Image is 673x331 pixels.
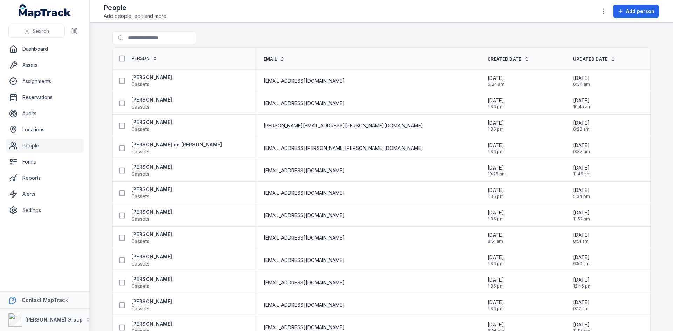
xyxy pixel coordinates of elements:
[131,119,172,126] strong: [PERSON_NAME]
[131,186,172,193] strong: [PERSON_NAME]
[6,203,84,217] a: Settings
[264,122,423,129] span: [PERSON_NAME][EMAIL_ADDRESS][PERSON_NAME][DOMAIN_NAME]
[573,216,590,222] span: 11:52 am
[131,231,172,245] a: [PERSON_NAME]0assets
[131,231,172,238] strong: [PERSON_NAME]
[488,56,529,62] a: Created Date
[573,142,590,149] span: [DATE]
[573,321,590,328] span: [DATE]
[573,194,590,199] span: 5:34 pm
[488,82,504,87] span: 6:34 am
[131,103,149,110] span: 0 assets
[131,276,172,283] strong: [PERSON_NAME]
[573,164,591,171] span: [DATE]
[488,75,504,87] time: 7/8/2025, 6:34:37 AM
[573,97,591,110] time: 6/13/2025, 10:45:12 AM
[573,164,591,177] time: 7/4/2025, 11:46:22 AM
[131,298,172,305] strong: [PERSON_NAME]
[6,106,84,120] a: Audits
[488,232,504,239] span: [DATE]
[488,216,504,222] span: 1:36 pm
[22,297,68,303] strong: Contact MapTrack
[131,238,149,245] span: 0 assets
[573,97,591,104] span: [DATE]
[488,276,504,283] span: [DATE]
[573,276,592,289] time: 5/28/2025, 12:46:19 PM
[573,142,590,154] time: 5/28/2025, 9:37:08 AM
[131,208,172,215] strong: [PERSON_NAME]
[488,209,504,222] time: 3/24/2025, 1:36:38 PM
[573,232,590,244] time: 8/1/2025, 8:51:05 AM
[6,171,84,185] a: Reports
[488,299,504,311] time: 3/24/2025, 1:36:38 PM
[488,164,506,177] time: 5/2/2025, 10:28:21 AM
[131,253,172,260] strong: [PERSON_NAME]
[573,104,591,110] span: 10:45 am
[131,56,157,61] a: Person
[573,126,590,132] span: 6:20 am
[488,187,504,194] span: [DATE]
[25,317,83,323] strong: [PERSON_NAME] Group
[264,77,345,84] span: [EMAIL_ADDRESS][DOMAIN_NAME]
[573,232,590,239] span: [DATE]
[573,187,590,199] time: 6/3/2025, 5:34:27 PM
[264,189,345,196] span: [EMAIL_ADDRESS][DOMAIN_NAME]
[488,299,504,306] span: [DATE]
[264,234,345,241] span: [EMAIL_ADDRESS][DOMAIN_NAME]
[573,299,590,311] time: 7/1/2025, 9:12:25 AM
[131,141,222,148] strong: [PERSON_NAME] de [PERSON_NAME]
[573,56,616,62] a: Updated Date
[573,75,590,87] time: 7/8/2025, 6:34:37 AM
[488,276,504,289] time: 3/24/2025, 1:36:38 PM
[573,119,590,126] span: [DATE]
[573,209,590,222] time: 7/30/2025, 11:52:57 AM
[131,320,172,327] strong: [PERSON_NAME]
[8,25,65,38] button: Search
[131,164,172,178] a: [PERSON_NAME]0assets
[131,126,149,133] span: 0 assets
[573,82,590,87] span: 6:34 am
[488,56,522,62] span: Created Date
[264,212,345,219] span: [EMAIL_ADDRESS][DOMAIN_NAME]
[488,239,504,244] span: 8:51 am
[131,260,149,267] span: 0 assets
[573,187,590,194] span: [DATE]
[131,81,149,88] span: 0 assets
[131,283,149,290] span: 0 assets
[131,171,149,178] span: 0 assets
[573,149,590,154] span: 9:37 am
[488,126,504,132] span: 1:36 pm
[264,279,345,286] span: [EMAIL_ADDRESS][DOMAIN_NAME]
[488,254,504,261] span: [DATE]
[131,119,172,133] a: [PERSON_NAME]0assets
[488,75,504,82] span: [DATE]
[264,257,345,264] span: [EMAIL_ADDRESS][DOMAIN_NAME]
[613,5,659,18] button: Add person
[573,171,591,177] span: 11:46 am
[488,171,506,177] span: 10:28 am
[264,302,345,309] span: [EMAIL_ADDRESS][DOMAIN_NAME]
[573,299,590,306] span: [DATE]
[488,97,504,104] span: [DATE]
[264,167,345,174] span: [EMAIL_ADDRESS][DOMAIN_NAME]
[488,321,504,328] span: [DATE]
[131,253,172,267] a: [PERSON_NAME]0assets
[573,283,592,289] span: 12:46 pm
[488,119,504,126] span: [DATE]
[131,298,172,312] a: [PERSON_NAME]0assets
[6,42,84,56] a: Dashboard
[573,56,608,62] span: Updated Date
[488,164,506,171] span: [DATE]
[104,3,168,13] h2: People
[573,75,590,82] span: [DATE]
[131,215,149,222] span: 0 assets
[488,194,504,199] span: 1:36 pm
[6,58,84,72] a: Assets
[488,149,504,154] span: 1:36 pm
[264,145,423,152] span: [EMAIL_ADDRESS][PERSON_NAME][PERSON_NAME][DOMAIN_NAME]
[6,155,84,169] a: Forms
[488,209,504,216] span: [DATE]
[6,90,84,104] a: Reservations
[488,142,504,149] span: [DATE]
[131,208,172,222] a: [PERSON_NAME]0assets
